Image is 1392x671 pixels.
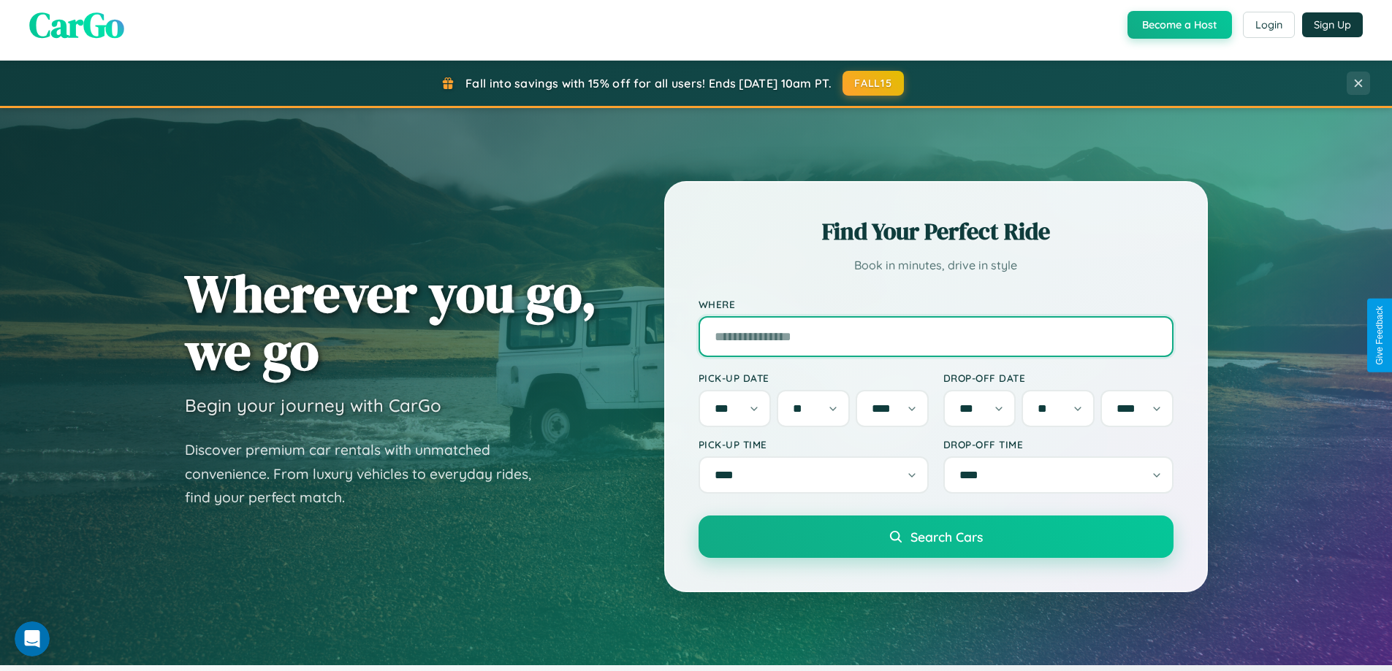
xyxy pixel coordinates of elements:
label: Drop-off Time [943,438,1174,450]
p: Discover premium car rentals with unmatched convenience. From luxury vehicles to everyday rides, ... [185,438,550,510]
h3: Begin your journey with CarGo [185,394,441,416]
label: Where [699,298,1174,310]
label: Drop-off Date [943,372,1174,384]
span: Fall into savings with 15% off for all users! Ends [DATE] 10am PT. [465,76,832,91]
h1: Wherever you go, we go [185,264,597,380]
iframe: Intercom live chat [15,621,50,656]
button: Sign Up [1302,12,1363,37]
button: Login [1243,12,1295,38]
button: Search Cars [699,515,1174,558]
label: Pick-up Time [699,438,929,450]
div: Give Feedback [1374,306,1385,365]
span: CarGo [29,1,124,49]
button: Become a Host [1127,11,1232,39]
p: Book in minutes, drive in style [699,255,1174,276]
label: Pick-up Date [699,372,929,384]
h2: Find Your Perfect Ride [699,215,1174,248]
span: Search Cars [910,529,983,545]
button: FALL15 [843,71,904,96]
